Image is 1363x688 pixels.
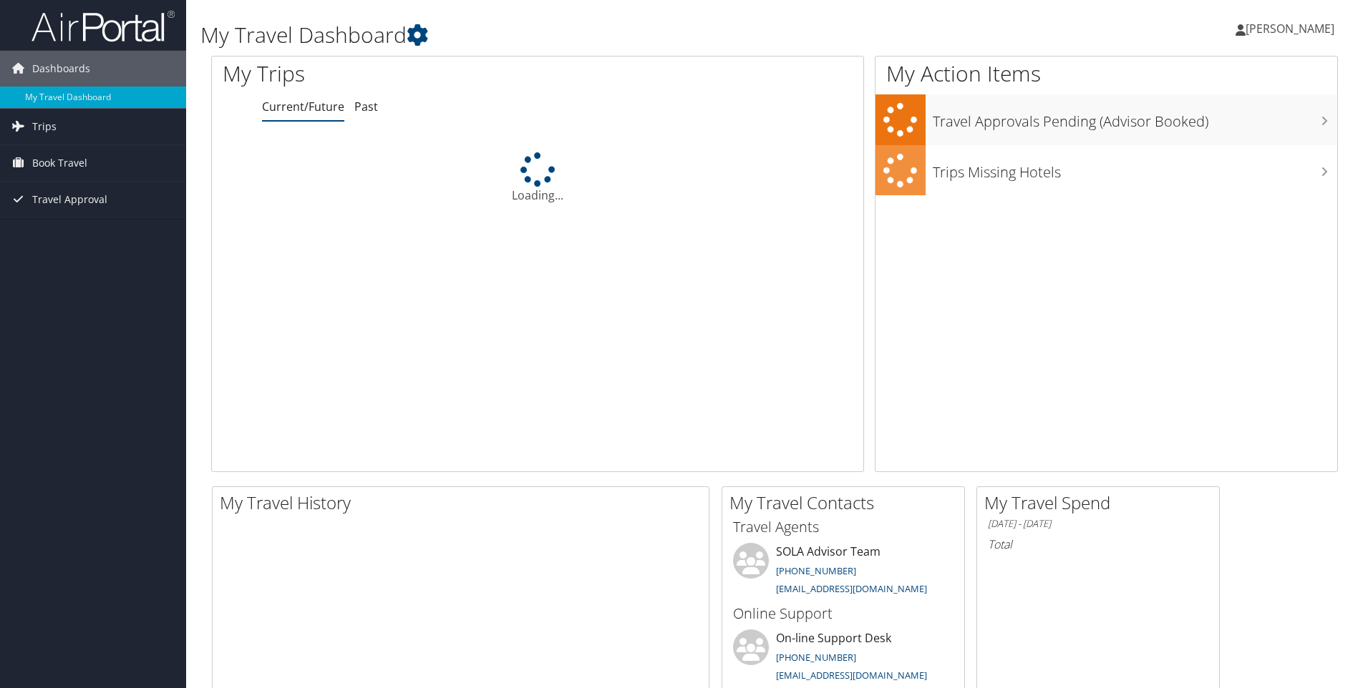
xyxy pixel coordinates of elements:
[776,669,927,682] a: [EMAIL_ADDRESS][DOMAIN_NAME]
[776,651,856,664] a: [PHONE_NUMBER]
[984,491,1219,515] h2: My Travel Spend
[776,582,927,595] a: [EMAIL_ADDRESS][DOMAIN_NAME]
[726,629,961,688] li: On-line Support Desk
[988,536,1208,552] h6: Total
[1236,7,1349,50] a: [PERSON_NAME]
[223,59,581,89] h1: My Trips
[729,491,964,515] h2: My Travel Contacts
[726,543,961,601] li: SOLA Advisor Team
[200,20,966,50] h1: My Travel Dashboard
[1246,21,1334,36] span: [PERSON_NAME]
[776,564,856,577] a: [PHONE_NUMBER]
[220,491,709,515] h2: My Travel History
[212,152,863,204] div: Loading...
[875,94,1337,145] a: Travel Approvals Pending (Advisor Booked)
[733,604,954,624] h3: Online Support
[354,99,378,114] a: Past
[31,9,175,43] img: airportal-logo.png
[933,155,1337,182] h3: Trips Missing Hotels
[32,182,107,217] span: Travel Approval
[262,99,344,114] a: Current/Future
[32,109,57,144] span: Trips
[875,145,1337,196] a: Trips Missing Hotels
[733,517,954,537] h3: Travel Agents
[32,145,87,181] span: Book Travel
[933,104,1337,132] h3: Travel Approvals Pending (Advisor Booked)
[875,59,1337,89] h1: My Action Items
[32,51,90,87] span: Dashboards
[988,517,1208,531] h6: [DATE] - [DATE]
